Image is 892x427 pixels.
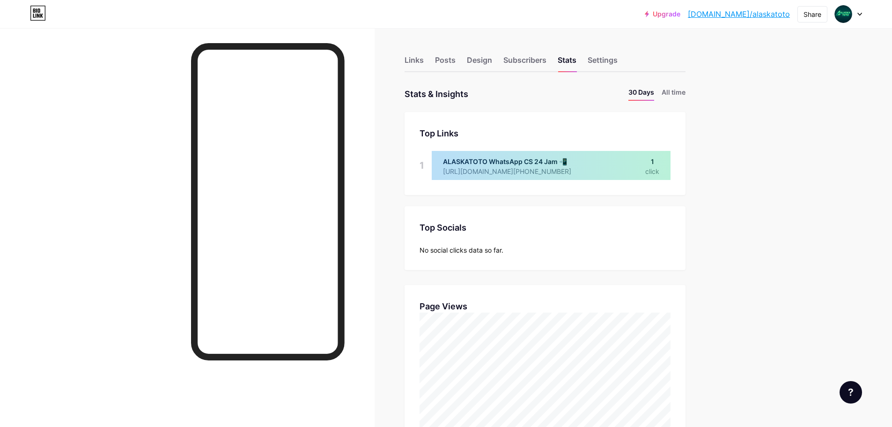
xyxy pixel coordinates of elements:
[688,8,790,20] a: [DOMAIN_NAME]/alaskatoto
[420,221,671,234] div: Top Socials
[435,54,456,71] div: Posts
[588,54,618,71] div: Settings
[804,9,821,19] div: Share
[405,87,468,101] div: Stats & Insights
[645,10,680,18] a: Upgrade
[405,54,424,71] div: Links
[420,245,671,255] div: No social clicks data so far.
[503,54,546,71] div: Subscribers
[628,87,654,101] li: 30 Days
[558,54,576,71] div: Stats
[420,151,424,180] div: 1
[662,87,686,101] li: All time
[420,127,671,140] div: Top Links
[834,5,852,23] img: alaskatoto
[420,300,671,313] div: Page Views
[467,54,492,71] div: Design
